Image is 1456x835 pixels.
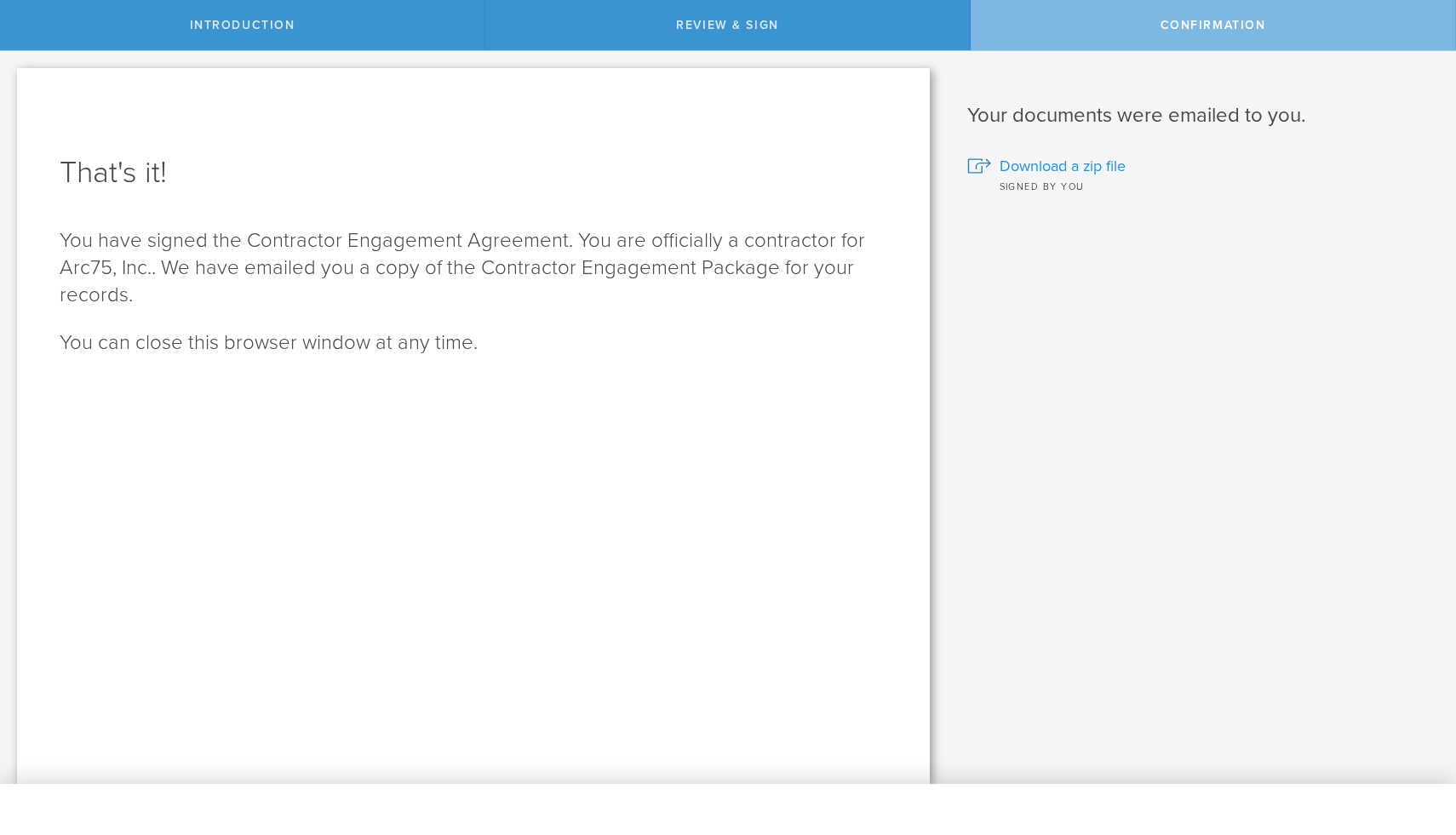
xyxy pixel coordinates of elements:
[190,18,295,32] span: Introduction
[676,18,779,32] span: Review & sign
[60,329,887,357] p: You can close this browser window at any time.
[967,102,1431,129] h1: Your documents were emailed to you.
[60,152,887,193] h1: That's it!
[1000,155,1126,177] span: Download a zip file
[967,177,1431,194] div: Signed by you
[1161,18,1266,32] span: Confirmation
[60,227,887,309] p: You have signed the Contractor Engagement Agreement. You are officially a contractor for Arc75, I...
